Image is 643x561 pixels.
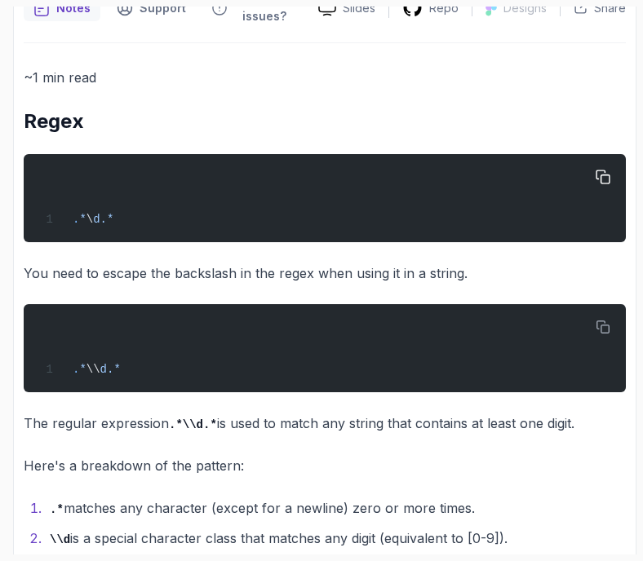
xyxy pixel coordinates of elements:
[24,412,626,435] p: The regular expression is used to match any string that contains at least one digit.
[45,497,626,520] li: matches any character (except for a newline) zero or more times.
[24,262,626,285] p: You need to escape the backslash in the regex when using it in a string.
[50,533,70,546] code: \\d
[73,213,79,226] span: .
[45,527,626,550] li: is a special character class that matches any digit (equivalent to [0-9]).
[86,213,93,226] span: \
[73,363,79,376] span: .
[24,454,626,477] p: Here's a breakdown of the pattern:
[24,66,626,89] p: ~1 min read
[86,363,100,376] span: \\
[24,108,626,135] h2: Regex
